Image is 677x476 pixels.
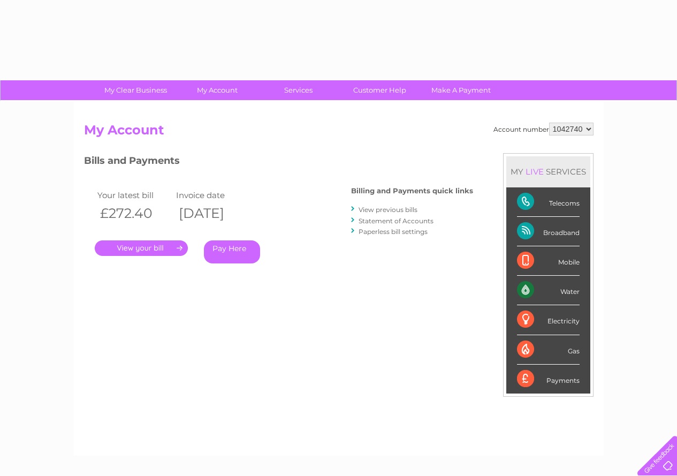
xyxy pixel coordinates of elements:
[359,217,433,225] a: Statement of Accounts
[517,335,580,365] div: Gas
[517,305,580,335] div: Electricity
[523,167,546,177] div: LIVE
[84,153,473,172] h3: Bills and Payments
[95,188,174,202] td: Your latest bill
[173,188,253,202] td: Invoice date
[254,80,343,100] a: Services
[173,202,253,224] th: [DATE]
[84,123,594,143] h2: My Account
[204,240,260,263] a: Pay Here
[336,80,424,100] a: Customer Help
[517,276,580,305] div: Water
[351,187,473,195] h4: Billing and Payments quick links
[506,156,590,187] div: MY SERVICES
[359,228,428,236] a: Paperless bill settings
[517,187,580,217] div: Telecoms
[92,80,180,100] a: My Clear Business
[95,202,174,224] th: £272.40
[517,246,580,276] div: Mobile
[173,80,261,100] a: My Account
[517,217,580,246] div: Broadband
[417,80,505,100] a: Make A Payment
[359,206,417,214] a: View previous bills
[95,240,188,256] a: .
[517,365,580,394] div: Payments
[493,123,594,135] div: Account number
